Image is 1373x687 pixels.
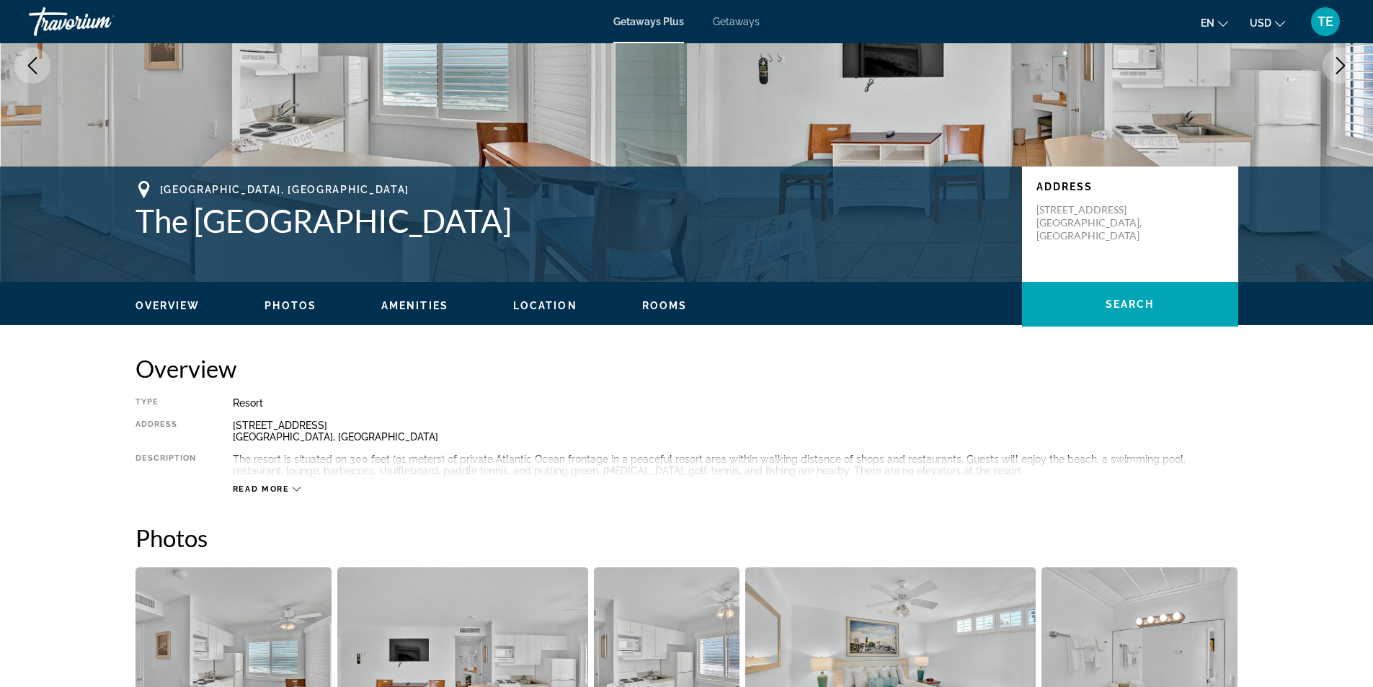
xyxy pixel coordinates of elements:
button: Location [513,299,577,312]
div: Type [135,397,197,409]
div: Resort [233,397,1238,409]
h2: Photos [135,523,1238,552]
a: Travorium [29,3,173,40]
button: Photos [265,299,316,312]
span: Read more [233,484,290,494]
span: Overview [135,300,200,311]
p: Address [1036,181,1224,192]
button: Previous image [14,48,50,84]
span: Search [1106,298,1155,310]
h1: The [GEOGRAPHIC_DATA] [135,202,1008,239]
button: Change language [1201,12,1228,33]
span: Photos [265,300,316,311]
p: [STREET_ADDRESS] [GEOGRAPHIC_DATA], [GEOGRAPHIC_DATA] [1036,203,1152,242]
button: Change currency [1250,12,1285,33]
div: [STREET_ADDRESS] [GEOGRAPHIC_DATA], [GEOGRAPHIC_DATA] [233,420,1238,443]
span: USD [1250,17,1271,29]
span: Amenities [381,300,448,311]
div: Description [135,453,197,477]
button: Search [1022,282,1238,327]
h2: Overview [135,354,1238,383]
span: Rooms [642,300,688,311]
a: Getaways [713,16,760,27]
button: Read more [233,484,301,495]
span: [GEOGRAPHIC_DATA], [GEOGRAPHIC_DATA] [160,184,409,195]
span: TE [1318,14,1333,29]
button: Overview [135,299,200,312]
div: The resort is situated on 300 feet (91 meters) of private Atlantic Ocean frontage in a peaceful r... [233,453,1238,477]
button: Amenities [381,299,448,312]
a: Getaways Plus [613,16,684,27]
button: User Menu [1307,6,1344,37]
div: Address [135,420,197,443]
span: en [1201,17,1214,29]
button: Next image [1323,48,1359,84]
span: Location [513,300,577,311]
button: Rooms [642,299,688,312]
